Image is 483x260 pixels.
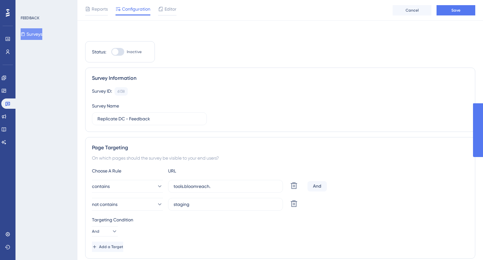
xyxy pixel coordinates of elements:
span: Configuration [122,5,150,13]
div: FEEDBACK [21,15,39,21]
span: Save [451,8,460,13]
div: Choose A Rule [92,167,163,175]
button: Surveys [21,28,42,40]
button: not contains [92,198,163,211]
div: And [307,181,327,191]
div: Survey Name [92,102,119,110]
span: not contains [92,200,117,208]
span: Cancel [406,8,419,13]
div: Survey ID: [92,87,112,96]
span: Reports [92,5,108,13]
button: Save [437,5,475,15]
input: yourwebsite.com/path [174,201,277,208]
div: Status: [92,48,106,56]
span: Inactive [127,49,142,54]
span: Add a Target [99,244,123,249]
button: And [92,226,118,237]
div: Survey Information [92,74,468,82]
span: contains [92,182,110,190]
button: Cancel [393,5,431,15]
button: Add a Target [92,242,123,252]
div: URL [168,167,239,175]
div: On which pages should the survey be visible to your end users? [92,154,468,162]
input: yourwebsite.com/path [174,183,277,190]
input: Type your Survey name [97,115,201,122]
div: 6138 [117,89,125,94]
div: Page Targeting [92,144,468,152]
span: Editor [165,5,176,13]
span: And [92,229,99,234]
div: Targeting Condition [92,216,468,224]
button: contains [92,180,163,193]
iframe: UserGuiding AI Assistant Launcher [456,235,475,254]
